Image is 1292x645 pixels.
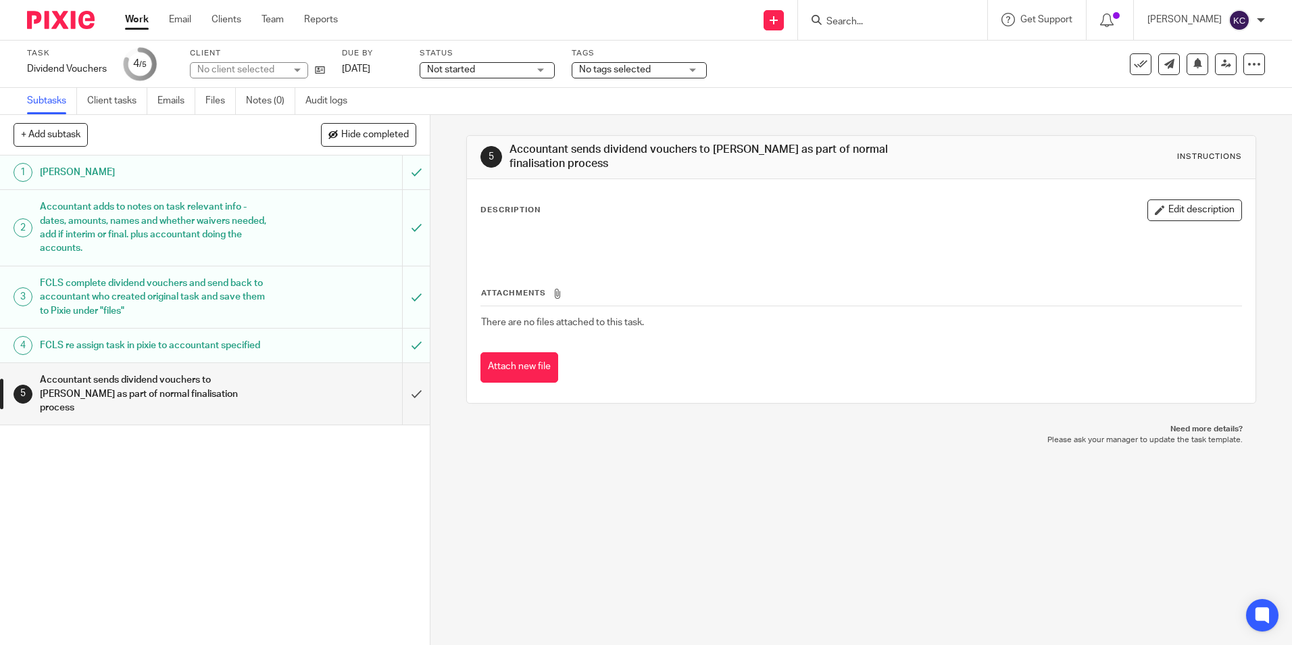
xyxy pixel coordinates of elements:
a: Work [125,13,149,26]
h1: FCLS re assign task in pixie to accountant specified [40,335,272,356]
a: Subtasks [27,88,77,114]
button: Hide completed [321,123,416,146]
span: Hide completed [341,130,409,141]
a: Client tasks [87,88,147,114]
a: Team [262,13,284,26]
img: svg%3E [1228,9,1250,31]
div: 5 [480,146,502,168]
div: 4 [133,56,147,72]
button: + Add subtask [14,123,88,146]
small: /5 [139,61,147,68]
a: Files [205,88,236,114]
h1: FCLS complete dividend vouchers and send back to accountant who created original task and save th... [40,273,272,321]
a: Audit logs [305,88,357,114]
button: Edit description [1147,199,1242,221]
label: Status [420,48,555,59]
div: 1 [14,163,32,182]
div: Dividend Vouchers [27,62,107,76]
label: Tags [572,48,707,59]
span: No tags selected [579,65,651,74]
button: Attach new file [480,352,558,383]
label: Due by [342,48,403,59]
span: Not started [427,65,475,74]
span: Get Support [1020,15,1072,24]
div: 3 [14,287,32,306]
a: Emails [157,88,195,114]
span: Attachments [481,289,546,297]
div: 2 [14,218,32,237]
label: Task [27,48,107,59]
label: Client [190,48,325,59]
h1: Accountant adds to notes on task relevant info - dates, amounts, names and whether waivers needed... [40,197,272,258]
p: [PERSON_NAME] [1147,13,1222,26]
input: Search [825,16,947,28]
p: Description [480,205,541,216]
h1: [PERSON_NAME] [40,162,272,183]
div: 5 [14,385,32,404]
div: No client selected [197,63,285,76]
p: Need more details? [480,424,1242,435]
span: There are no files attached to this task. [481,318,644,327]
a: Email [169,13,191,26]
img: Pixie [27,11,95,29]
span: [DATE] [342,64,370,74]
div: 4 [14,336,32,355]
a: Reports [304,13,338,26]
h1: Accountant sends dividend vouchers to [PERSON_NAME] as part of normal finalisation process [40,370,272,418]
a: Clients [212,13,241,26]
h1: Accountant sends dividend vouchers to [PERSON_NAME] as part of normal finalisation process [510,143,890,172]
p: Please ask your manager to update the task template. [480,435,1242,446]
div: Instructions [1177,151,1242,162]
a: Notes (0) [246,88,295,114]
